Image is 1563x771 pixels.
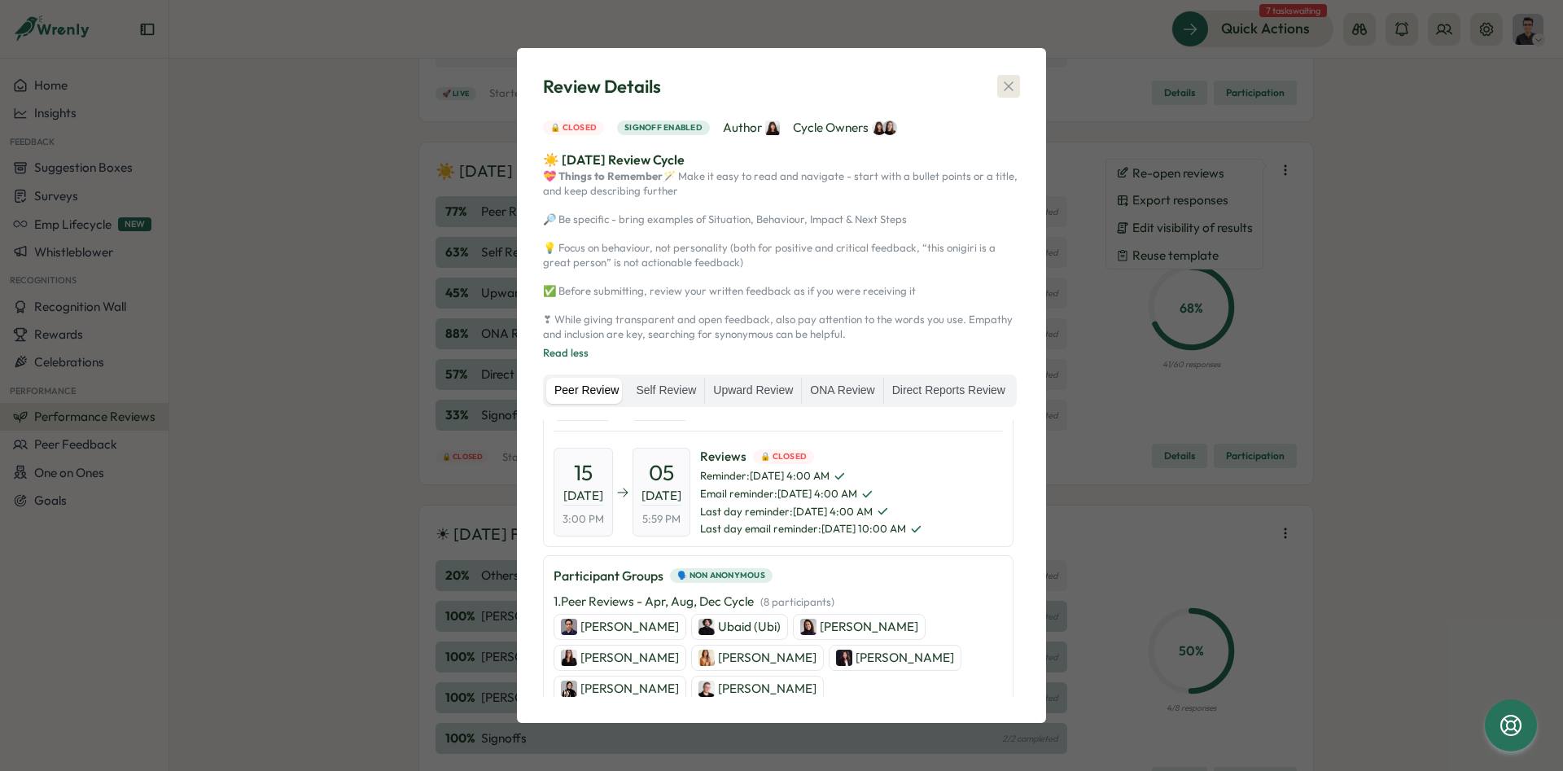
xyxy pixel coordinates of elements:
[700,487,922,502] span: Email reminder : [DATE] 4:00 AM
[642,512,681,527] span: 5:59 PM
[580,618,679,636] p: [PERSON_NAME]
[563,487,603,506] span: [DATE]
[574,458,593,487] span: 15
[691,645,824,671] a: Mariana Silva[PERSON_NAME]
[700,448,922,466] span: Reviews
[700,522,922,537] span: Last day email reminder : [DATE] 10:00 AM
[554,566,663,586] p: Participant Groups
[718,680,817,698] p: [PERSON_NAME]
[543,346,589,361] button: Read less
[554,593,834,611] p: 1 . Peer Reviews - Apr, Aug, Dec Cycle
[793,614,926,640] a: Viktoria Korzhova[PERSON_NAME]
[561,650,577,666] img: Adriana Fosca
[649,458,674,487] span: 05
[884,378,1014,404] label: Direct Reports Review
[820,618,918,636] p: [PERSON_NAME]
[554,614,686,640] a: Furqan Tariq[PERSON_NAME]
[641,487,681,506] span: [DATE]
[793,119,897,137] span: Cycle Owners
[760,450,807,463] span: 🔒 Closed
[765,120,780,135] img: Kelly Rosa
[700,505,922,519] span: Last day reminder : [DATE] 4:00 AM
[691,676,824,702] a: Almudena Bernardos[PERSON_NAME]
[543,150,1020,170] p: ☀️ [DATE] Review Cycle
[677,569,765,582] span: 🗣️ Non Anonymous
[705,378,801,404] label: Upward Review
[698,619,715,635] img: Ubaid (Ubi)
[872,120,887,135] img: Kelly Rosa
[691,614,788,640] a: Ubaid (Ubi)Ubaid (Ubi)
[718,649,817,667] p: [PERSON_NAME]
[856,649,954,667] p: [PERSON_NAME]
[836,650,852,666] img: Stella Maliatsos
[546,378,627,404] label: Peer Review
[723,119,780,137] span: Author
[550,121,597,134] span: 🔒 Closed
[760,595,834,608] span: ( 8 participants )
[718,618,781,636] p: Ubaid (Ubi)
[800,619,817,635] img: Viktoria Korzhova
[563,512,604,527] span: 3:00 PM
[698,681,715,697] img: Almudena Bernardos
[700,469,922,484] span: Reminder : [DATE] 4:00 AM
[628,378,704,404] label: Self Review
[561,681,577,697] img: Sana Naqvi
[829,645,961,671] a: Stella Maliatsos[PERSON_NAME]
[624,121,703,134] span: Signoff enabled
[580,649,679,667] p: [PERSON_NAME]
[882,120,897,135] img: Elena Ladushyna
[561,619,577,635] img: Furqan Tariq
[554,645,686,671] a: Adriana Fosca[PERSON_NAME]
[543,74,661,99] span: Review Details
[580,680,679,698] p: [PERSON_NAME]
[698,650,715,666] img: Mariana Silva
[543,169,663,182] strong: 💝 Things to Remember
[543,169,1020,341] p: 🪄 Make it easy to read and navigate - start with a bullet points or a title, and keep describing ...
[554,676,686,702] a: Sana Naqvi[PERSON_NAME]
[802,378,882,404] label: ONA Review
